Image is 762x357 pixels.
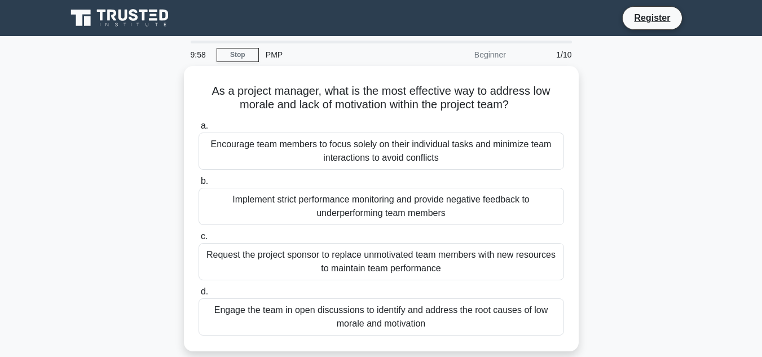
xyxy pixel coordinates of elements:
span: d. [201,287,208,296]
span: b. [201,176,208,186]
a: Register [627,11,677,25]
a: Stop [217,48,259,62]
div: PMP [259,43,414,66]
div: Request the project sponsor to replace unmotivated team members with new resources to maintain te... [199,243,564,280]
div: Encourage team members to focus solely on their individual tasks and minimize team interactions t... [199,133,564,170]
div: 1/10 [513,43,579,66]
div: Beginner [414,43,513,66]
h5: As a project manager, what is the most effective way to address low morale and lack of motivation... [197,84,565,112]
div: Engage the team in open discussions to identify and address the root causes of low morale and mot... [199,298,564,336]
span: a. [201,121,208,130]
span: c. [201,231,208,241]
div: 9:58 [184,43,217,66]
div: Implement strict performance monitoring and provide negative feedback to underperforming team mem... [199,188,564,225]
